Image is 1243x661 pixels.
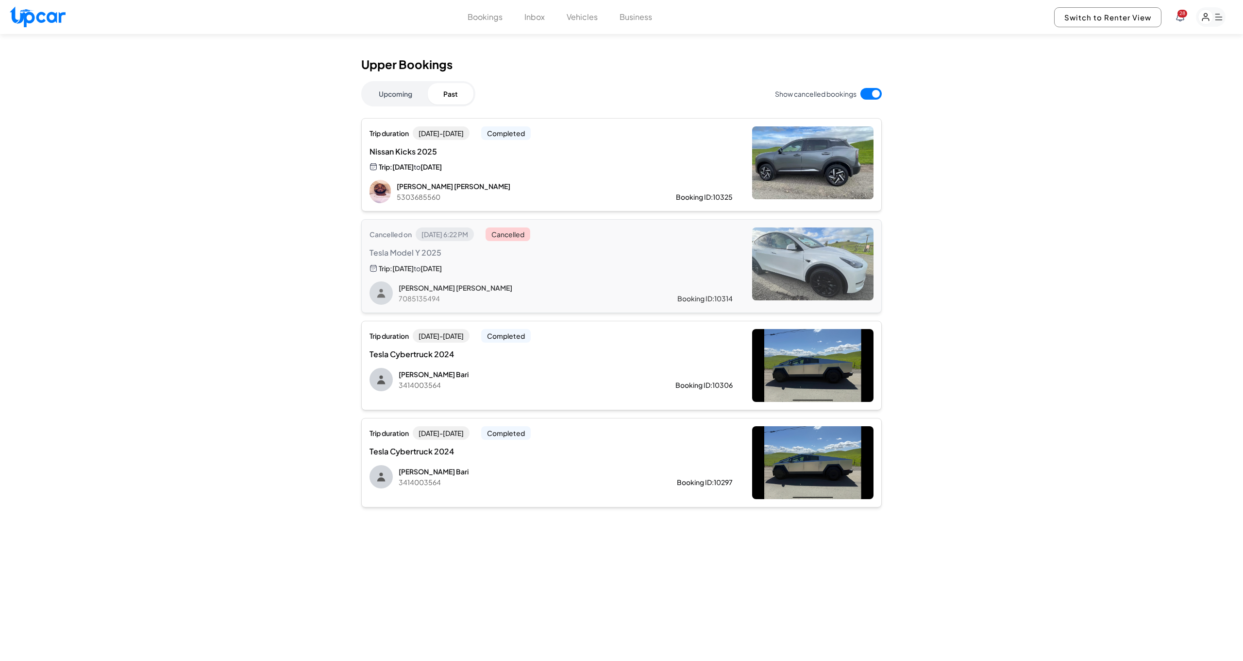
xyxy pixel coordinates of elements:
[677,477,733,487] div: Booking ID: 10297
[428,83,473,104] button: Past
[414,264,420,273] span: to
[379,263,392,273] span: Trip:
[1054,7,1161,27] button: Switch to Renter View
[1177,10,1187,17] span: You have new notifications
[416,227,474,241] span: [DATE] 6:22 PM
[486,227,530,241] span: Cancelled
[399,294,646,303] p: 7085135494
[620,11,652,23] button: Business
[677,294,733,303] div: Booking ID: 10314
[10,6,66,27] img: Upcar Logo
[397,192,645,202] p: 5303685560
[524,11,545,23] button: Inbox
[481,329,531,343] span: Completed
[392,264,414,273] span: [DATE]
[752,426,873,499] img: Tesla Cybertruck 2024
[420,264,442,273] span: [DATE]
[399,369,644,379] p: [PERSON_NAME] Bari
[363,83,428,104] button: Upcoming
[413,329,470,343] span: [DATE] - [DATE]
[481,126,531,140] span: Completed
[468,11,503,23] button: Bookings
[370,428,409,438] span: Trip duration
[361,57,882,71] h1: Upper Bookings
[399,380,644,390] p: 3414003564
[397,181,645,191] p: [PERSON_NAME] [PERSON_NAME]
[414,162,420,171] span: to
[370,229,412,239] span: Cancelled on
[675,380,733,390] div: Booking ID: 10306
[370,446,569,457] span: Tesla Cybertruck 2024
[676,192,733,202] div: Booking ID: 10325
[370,146,569,157] span: Nissan Kicks 2025
[379,162,392,172] span: Trip:
[399,477,646,487] p: 3414003564
[752,227,873,300] img: Tesla Model Y 2025
[413,126,470,140] span: [DATE] - [DATE]
[752,126,873,199] img: Nissan Kicks 2025
[481,426,531,440] span: Completed
[775,89,857,99] span: Show cancelled bookings
[752,329,873,402] img: Tesla Cybertruck 2024
[370,331,409,341] span: Trip duration
[413,426,470,440] span: [DATE] - [DATE]
[370,348,569,360] span: Tesla Cybertruck 2024
[392,162,414,171] span: [DATE]
[370,247,569,259] span: Tesla Model Y 2025
[370,128,409,138] span: Trip duration
[399,467,646,476] p: [PERSON_NAME] Bari
[370,180,391,203] img: Derrick Arango
[567,11,598,23] button: Vehicles
[420,162,442,171] span: [DATE]
[399,283,646,293] p: [PERSON_NAME] [PERSON_NAME]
